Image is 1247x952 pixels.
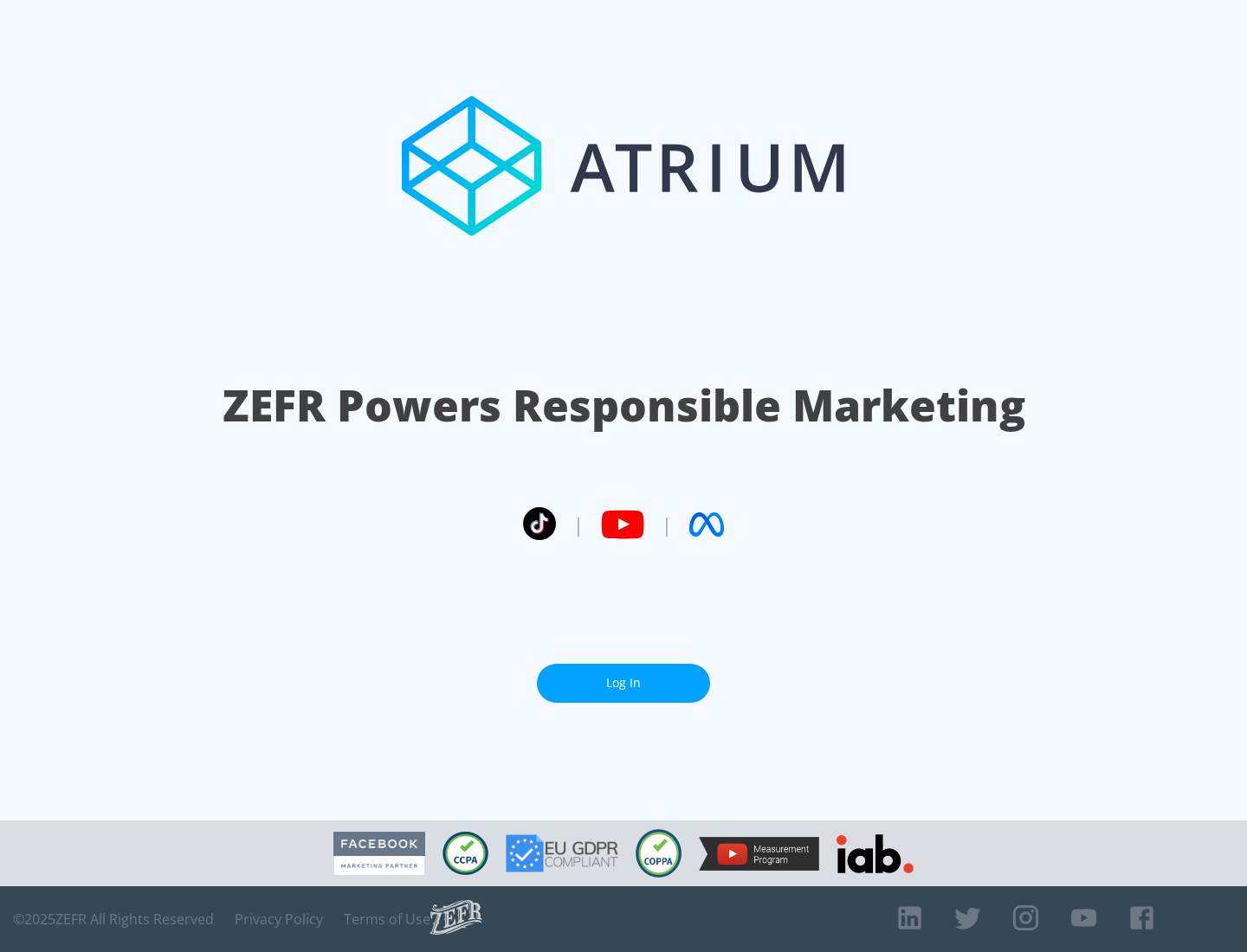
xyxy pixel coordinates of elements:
img: GDPR Compliant [506,834,618,872]
span: © 2025 ZEFR All Rights Reserved [13,910,214,928]
span: | [573,511,584,537]
img: YouTube Measurement Program [699,837,819,871]
img: CCPA Compliant [443,832,488,875]
a: Terms of Use [344,910,430,928]
a: Privacy Policy [235,910,323,928]
span: | [662,511,672,537]
img: COPPA Compliant [636,829,682,878]
img: Facebook Marketing Partner [333,832,425,876]
h1: ZEFR Powers Responsible Marketing [223,376,1025,435]
img: IAB [837,834,914,873]
a: Log In [537,664,710,703]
